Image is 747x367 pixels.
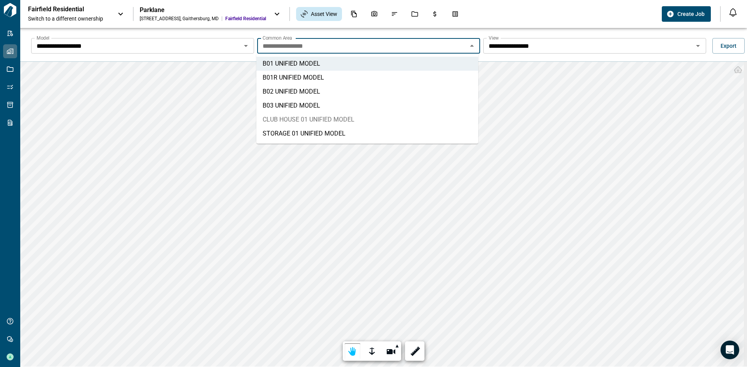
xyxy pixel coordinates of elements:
[447,7,463,21] div: Takeoff Center
[240,40,251,51] button: Open
[311,10,337,18] span: Asset View
[256,99,478,113] li: B03 UNIFIED MODEL
[346,7,362,21] div: Documents
[427,7,443,21] div: Budgets
[693,40,703,51] button: Open
[256,127,478,141] li: STORAGE 01 UNIFIED MODEL
[140,16,219,22] div: [STREET_ADDRESS] , Gaithersburg , MD
[256,113,478,127] li: CLUB HOUSE 01 UNIFIED MODEL
[662,6,711,22] button: Create Job
[256,85,478,99] li: B02 UNIFIED MODEL
[28,15,110,23] span: Switch to a different ownership
[366,7,382,21] div: Photos
[37,35,49,41] label: Model
[296,7,342,21] div: Asset View
[727,6,739,19] button: Open notification feed
[225,16,266,22] span: Fairfield Residential
[712,38,745,54] button: Export
[263,35,292,41] label: Common Area
[386,7,403,21] div: Issues & Info
[256,71,478,85] li: B01R UNIFIED MODEL
[721,341,739,359] div: Open Intercom Messenger
[677,10,705,18] span: Create Job
[140,6,266,14] div: Parklane
[256,57,478,71] li: B01 UNIFIED MODEL
[721,42,736,50] span: Export
[28,5,98,13] p: Fairfield Residential
[466,40,477,51] button: Close
[407,7,423,21] div: Jobs
[489,35,499,41] label: View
